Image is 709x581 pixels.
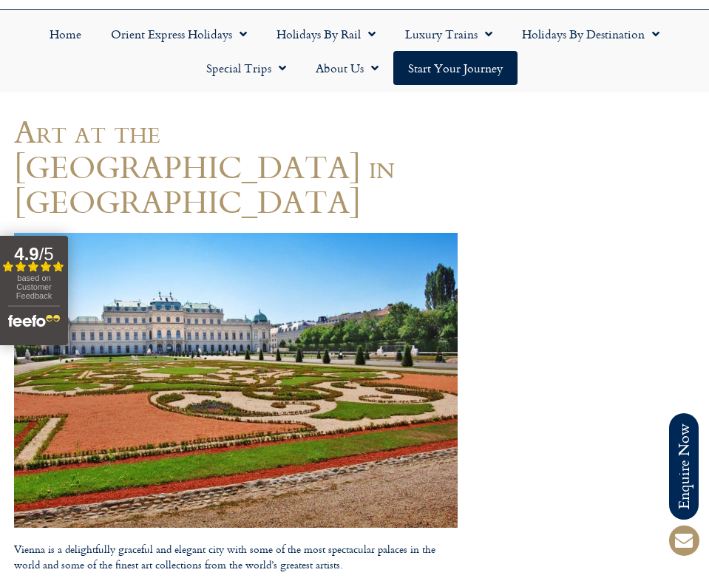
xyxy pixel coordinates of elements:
[7,17,702,85] nav: Menu
[262,17,390,51] a: Holidays by Rail
[507,17,674,51] a: Holidays by Destination
[191,51,301,85] a: Special Trips
[301,51,393,85] a: About Us
[393,51,518,85] a: Start your Journey
[390,17,507,51] a: Luxury Trains
[35,17,96,51] a: Home
[96,17,262,51] a: Orient Express Holidays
